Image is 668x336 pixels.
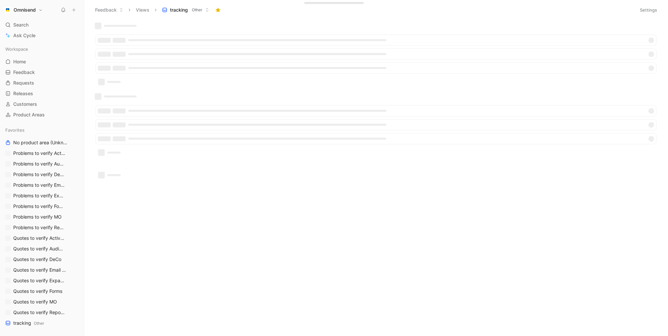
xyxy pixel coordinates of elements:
[5,46,28,52] span: Workspace
[3,5,44,15] button: OmnisendOmnisend
[13,150,66,157] span: Problems to verify Activation
[13,256,61,263] span: Quotes to verify DeCo
[13,21,28,29] span: Search
[3,276,81,286] a: Quotes to verify Expansion
[13,277,66,284] span: Quotes to verify Expansion
[13,320,44,327] span: tracking
[13,309,65,316] span: Quotes to verify Reporting
[3,212,81,222] a: Problems to verify MO
[3,265,81,275] a: Quotes to verify Email builder
[13,203,65,210] span: Problems to verify Forms
[13,32,35,39] span: Ask Cycle
[3,286,81,296] a: Quotes to verify Forms
[3,297,81,307] a: Quotes to verify MO
[13,101,37,107] span: Customers
[13,171,64,178] span: Problems to verify DeCo
[3,180,81,190] a: Problems to verify Email Builder
[3,191,81,201] a: Problems to verify Expansion
[3,89,81,99] a: Releases
[637,5,660,15] button: Settings
[3,159,81,169] a: Problems to verify Audience
[3,110,81,120] a: Product Areas
[3,148,81,158] a: Problems to verify Activation
[159,5,212,15] button: trackingOther
[3,318,81,328] a: trackingOther
[3,254,81,264] a: Quotes to verify DeCo
[3,169,81,179] a: Problems to verify DeCo
[5,127,25,133] span: Favorites
[13,192,66,199] span: Problems to verify Expansion
[13,235,65,241] span: Quotes to verify Activation
[3,244,81,254] a: Quotes to verify Audience
[3,20,81,30] div: Search
[13,90,33,97] span: Releases
[13,245,65,252] span: Quotes to verify Audience
[13,161,66,167] span: Problems to verify Audience
[3,44,81,54] div: Workspace
[13,299,57,305] span: Quotes to verify MO
[13,267,66,273] span: Quotes to verify Email builder
[3,78,81,88] a: Requests
[3,31,81,40] a: Ask Cycle
[14,7,36,13] h1: Omnisend
[3,201,81,211] a: Problems to verify Forms
[3,233,81,243] a: Quotes to verify Activation
[13,288,62,295] span: Quotes to verify Forms
[4,7,11,13] img: Omnisend
[3,138,81,148] a: No product area (Unknowns)
[13,80,34,86] span: Requests
[13,139,68,146] span: No product area (Unknowns)
[13,214,62,220] span: Problems to verify MO
[34,321,44,326] span: Other
[13,69,35,76] span: Feedback
[13,111,45,118] span: Product Areas
[13,224,66,231] span: Problems to verify Reporting
[13,182,67,188] span: Problems to verify Email Builder
[3,125,81,135] div: Favorites
[3,67,81,77] a: Feedback
[3,57,81,67] a: Home
[92,5,126,15] button: Feedback
[3,99,81,109] a: Customers
[3,307,81,317] a: Quotes to verify Reporting
[133,5,152,15] button: Views
[13,58,26,65] span: Home
[170,7,188,13] span: tracking
[3,223,81,233] a: Problems to verify Reporting
[192,7,202,13] span: Other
